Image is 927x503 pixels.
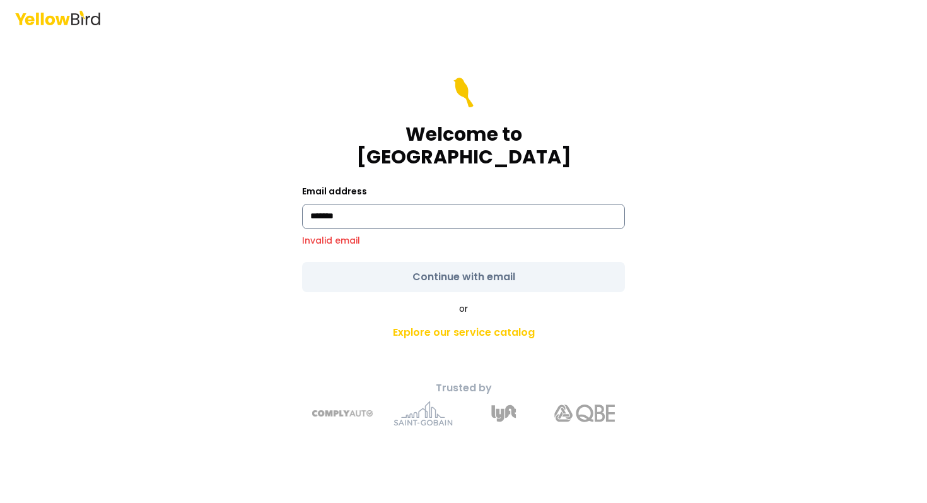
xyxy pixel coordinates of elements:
[459,302,468,315] span: or
[302,185,367,198] label: Email address
[302,123,625,169] h1: Welcome to [GEOGRAPHIC_DATA]
[242,381,685,396] p: Trusted by
[302,234,625,247] p: Invalid email
[242,320,685,345] a: Explore our service catalog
